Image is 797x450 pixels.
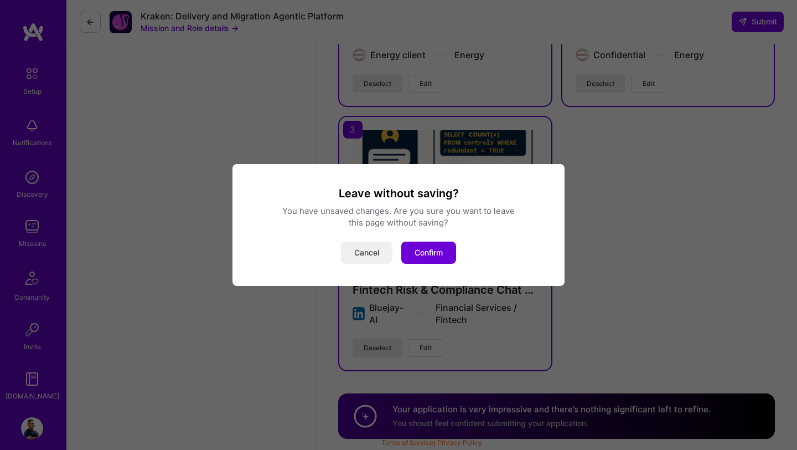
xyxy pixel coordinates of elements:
button: Confirm [401,242,456,264]
div: this page without saving? [246,217,551,228]
div: You have unsaved changes. Are you sure you want to leave [246,205,551,217]
button: Cancel [341,242,392,264]
h3: Leave without saving? [246,186,551,201]
div: modal [232,164,565,286]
